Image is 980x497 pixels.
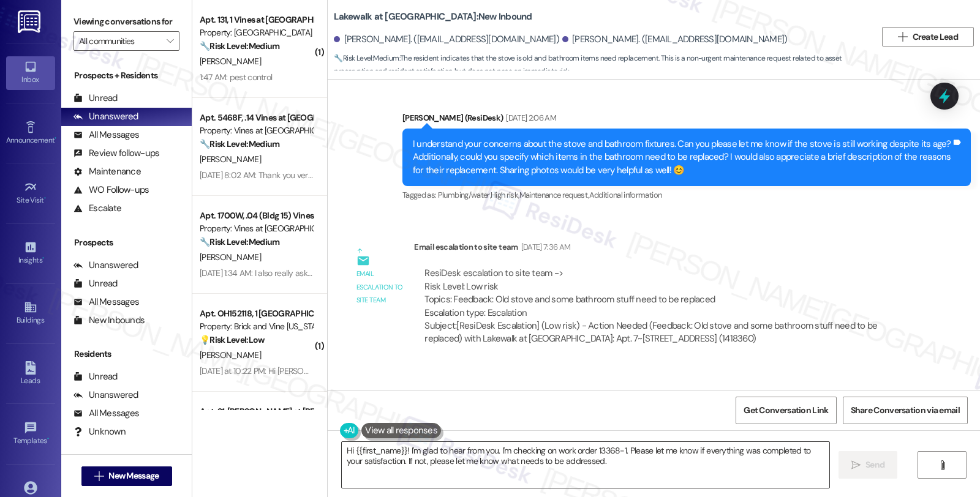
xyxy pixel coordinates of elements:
[414,241,914,258] div: Email escalation to site team
[94,471,104,481] i: 
[334,52,876,78] span: : The resident indicates that the stove is old and bathroom items need replacement. This is a non...
[79,31,160,51] input: All communities
[200,334,265,345] strong: 💡 Risk Level: Low
[334,33,559,46] div: [PERSON_NAME]. ([EMAIL_ADDRESS][DOMAIN_NAME])
[200,209,313,222] div: Apt. 1700W, .04 (Bldg 15) Vines at [GEOGRAPHIC_DATA]
[589,190,662,200] span: Additional information
[200,40,279,51] strong: 🔧 Risk Level: Medium
[108,469,159,482] span: New Message
[402,186,971,204] div: Tagged as:
[200,56,261,67] span: [PERSON_NAME]
[200,307,313,320] div: Apt. OH152118, 1 [GEOGRAPHIC_DATA]
[424,319,904,346] div: Subject: [ResiDesk Escalation] (Low risk) - Action Needed (Feedback: Old stove and some bathroom ...
[42,254,44,263] span: •
[200,349,261,361] span: [PERSON_NAME]
[839,451,898,479] button: Send
[744,404,828,417] span: Get Conversation Link
[200,252,261,263] span: [PERSON_NAME]
[424,267,904,319] div: ResiDesk escalation to site team -> Risk Level: Low risk Topics: Feedback: Old stove and some bat...
[334,10,532,23] b: Lakewalk at [GEOGRAPHIC_DATA]: New Inbound
[898,32,907,42] i: 
[6,177,55,210] a: Site Visit •
[73,12,179,31] label: Viewing conversations for
[73,296,139,308] div: All Messages
[562,33,788,46] div: [PERSON_NAME]. ([EMAIL_ADDRESS][DOMAIN_NAME])
[402,111,971,129] div: [PERSON_NAME] (ResiDesk)
[73,407,139,420] div: All Messages
[200,320,313,333] div: Property: Brick and Vine [US_STATE]
[6,417,55,450] a: Templates •
[519,190,589,200] span: Maintenance request ,
[200,405,313,418] div: Apt. 21, [PERSON_NAME] at [PERSON_NAME]
[73,259,138,272] div: Unanswered
[200,236,279,247] strong: 🔧 Risk Level: Medium
[73,110,138,123] div: Unanswered
[6,297,55,330] a: Buildings
[518,241,571,253] div: [DATE] 7:36 AM
[81,466,172,486] button: New Message
[73,92,118,105] div: Unread
[73,425,126,438] div: Unknown
[200,26,313,39] div: Property: [GEOGRAPHIC_DATA]
[851,460,861,470] i: 
[200,13,313,26] div: Apt. 131, 1 Vines at [GEOGRAPHIC_DATA]
[342,442,829,488] textarea: Hi {{first_name}}! I'm glad to hear from you. I'm checking on work order 13368-1. Please let me k...
[73,314,145,327] div: New Inbounds
[865,458,884,471] span: Send
[73,129,139,141] div: All Messages
[167,36,173,46] i: 
[6,357,55,390] a: Leads
[200,72,272,83] div: 1:47 AM: pest control
[61,69,192,82] div: Prospects + Residents
[491,190,519,200] span: High risk ,
[438,190,491,200] span: Plumbing/water ,
[73,202,121,215] div: Escalate
[200,154,261,165] span: [PERSON_NAME]
[18,10,43,33] img: ResiDesk Logo
[61,236,192,249] div: Prospects
[200,222,313,235] div: Property: Vines at [GEOGRAPHIC_DATA]
[73,370,118,383] div: Unread
[356,267,404,307] div: Email escalation to site team
[200,138,279,149] strong: 🔧 Risk Level: Medium
[200,124,313,137] div: Property: Vines at [GEOGRAPHIC_DATA]
[44,194,46,203] span: •
[200,170,335,181] div: [DATE] 8:02 AM: Thank you very much
[736,397,836,424] button: Get Conversation Link
[334,53,399,63] strong: 🔧 Risk Level: Medium
[61,348,192,361] div: Residents
[73,277,118,290] div: Unread
[200,365,470,376] div: [DATE] at 10:22 PM: Hi [PERSON_NAME]. I need some help. Are you available?
[47,435,49,443] span: •
[73,165,141,178] div: Maintenance
[913,31,958,43] span: Create Lead
[73,389,138,402] div: Unanswered
[200,111,313,124] div: Apt. 5468F, .14 Vines at [GEOGRAPHIC_DATA]
[503,111,556,124] div: [DATE] 2:06 AM
[882,27,974,47] button: Create Lead
[851,404,960,417] span: Share Conversation via email
[413,138,951,177] div: I understand your concerns about the stove and bathroom fixtures. Can you please let me know if t...
[73,184,149,196] div: WO Follow-ups
[938,460,947,470] i: 
[843,397,968,424] button: Share Conversation via email
[55,134,56,143] span: •
[6,237,55,270] a: Insights •
[6,56,55,89] a: Inbox
[73,147,159,160] div: Review follow-ups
